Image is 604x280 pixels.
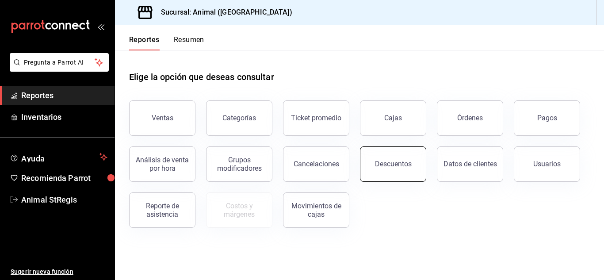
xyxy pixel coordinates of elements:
[129,70,274,84] h1: Elige la opción que deseas consultar
[97,23,104,30] button: open_drawer_menu
[154,7,292,18] h3: Sucursal: Animal ([GEOGRAPHIC_DATA])
[135,156,190,173] div: Análisis de venta por hora
[10,53,109,72] button: Pregunta a Parrot AI
[360,100,426,136] button: Cajas
[375,160,412,168] div: Descuentos
[437,146,503,182] button: Datos de clientes
[135,202,190,219] div: Reporte de asistencia
[537,114,557,122] div: Pagos
[289,202,344,219] div: Movimientos de cajas
[21,111,107,123] span: Inventarios
[21,194,107,206] span: Animal StRegis
[514,100,580,136] button: Pagos
[222,114,256,122] div: Categorías
[24,58,95,67] span: Pregunta a Parrot AI
[514,146,580,182] button: Usuarios
[443,160,497,168] div: Datos de clientes
[21,172,107,184] span: Recomienda Parrot
[283,146,349,182] button: Cancelaciones
[11,267,107,276] span: Sugerir nueva función
[129,35,204,50] div: navigation tabs
[6,64,109,73] a: Pregunta a Parrot AI
[152,114,173,122] div: Ventas
[360,146,426,182] button: Descuentos
[283,192,349,228] button: Movimientos de cajas
[129,35,160,50] button: Reportes
[129,192,195,228] button: Reporte de asistencia
[212,156,267,173] div: Grupos modificadores
[174,35,204,50] button: Resumen
[437,100,503,136] button: Órdenes
[384,114,402,122] div: Cajas
[129,100,195,136] button: Ventas
[206,100,272,136] button: Categorías
[21,89,107,101] span: Reportes
[21,152,96,162] span: Ayuda
[294,160,339,168] div: Cancelaciones
[206,146,272,182] button: Grupos modificadores
[457,114,483,122] div: Órdenes
[206,192,272,228] button: Contrata inventarios para ver este reporte
[129,146,195,182] button: Análisis de venta por hora
[291,114,341,122] div: Ticket promedio
[283,100,349,136] button: Ticket promedio
[533,160,561,168] div: Usuarios
[212,202,267,219] div: Costos y márgenes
